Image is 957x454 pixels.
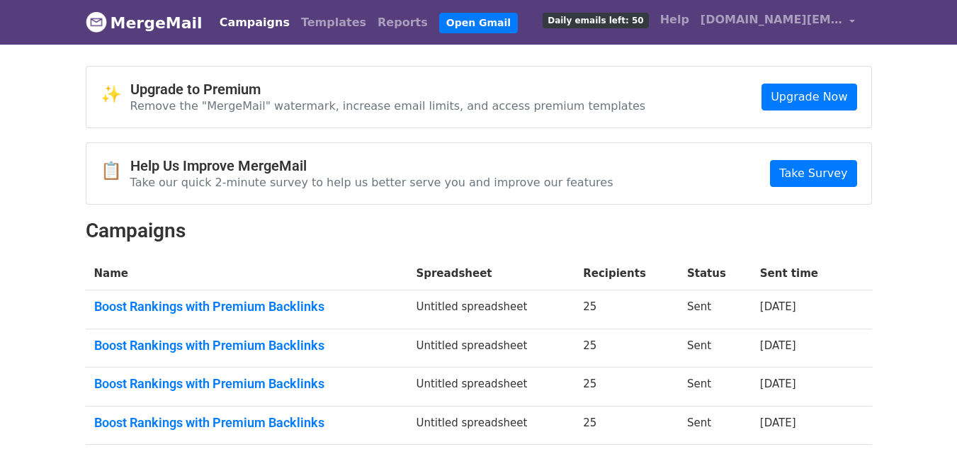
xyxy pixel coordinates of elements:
[439,13,518,33] a: Open Gmail
[407,329,574,368] td: Untitled spreadsheet
[101,161,130,181] span: 📋
[695,6,861,39] a: [DOMAIN_NAME][EMAIL_ADDRESS][DOMAIN_NAME]
[679,406,752,445] td: Sent
[130,81,646,98] h4: Upgrade to Premium
[94,376,400,392] a: Boost Rankings with Premium Backlinks
[130,175,613,190] p: Take our quick 2-minute survey to help us better serve you and improve our features
[86,219,872,243] h2: Campaigns
[94,299,400,314] a: Boost Rankings with Premium Backlinks
[86,257,408,290] th: Name
[86,8,203,38] a: MergeMail
[295,8,372,37] a: Templates
[770,160,856,187] a: Take Survey
[94,415,400,431] a: Boost Rankings with Premium Backlinks
[574,257,679,290] th: Recipients
[760,300,796,313] a: [DATE]
[101,84,130,105] span: ✨
[214,8,295,37] a: Campaigns
[543,13,648,28] span: Daily emails left: 50
[574,329,679,368] td: 25
[574,368,679,407] td: 25
[537,6,654,34] a: Daily emails left: 50
[752,257,849,290] th: Sent time
[86,11,107,33] img: MergeMail logo
[372,8,434,37] a: Reports
[679,257,752,290] th: Status
[655,6,695,34] a: Help
[761,84,856,110] a: Upgrade Now
[407,368,574,407] td: Untitled spreadsheet
[407,290,574,329] td: Untitled spreadsheet
[574,406,679,445] td: 25
[760,416,796,429] a: [DATE]
[130,157,613,174] h4: Help Us Improve MergeMail
[407,406,574,445] td: Untitled spreadsheet
[679,290,752,329] td: Sent
[760,339,796,352] a: [DATE]
[574,290,679,329] td: 25
[679,329,752,368] td: Sent
[130,98,646,113] p: Remove the "MergeMail" watermark, increase email limits, and access premium templates
[760,378,796,390] a: [DATE]
[679,368,752,407] td: Sent
[407,257,574,290] th: Spreadsheet
[94,338,400,353] a: Boost Rankings with Premium Backlinks
[701,11,842,28] span: [DOMAIN_NAME][EMAIL_ADDRESS][DOMAIN_NAME]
